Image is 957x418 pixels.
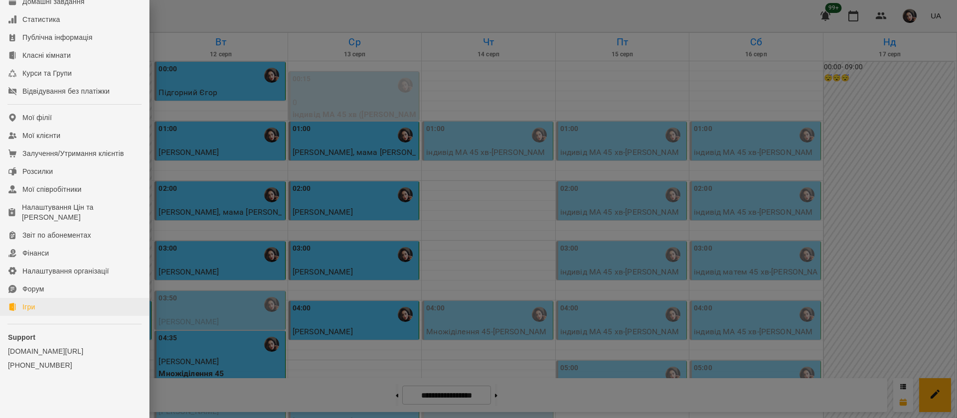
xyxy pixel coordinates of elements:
[22,202,141,222] div: Налаштування Цін та [PERSON_NAME]
[22,68,72,78] div: Курси та Групи
[22,131,60,140] div: Мої клієнти
[22,86,110,96] div: Відвідування без платіжки
[22,166,53,176] div: Розсилки
[22,113,52,123] div: Мої філії
[22,50,71,60] div: Класні кімнати
[8,346,141,356] a: [DOMAIN_NAME][URL]
[22,14,60,24] div: Статистика
[22,230,91,240] div: Звіт по абонементах
[8,332,141,342] p: Support
[22,302,35,312] div: Ігри
[22,248,49,258] div: Фінанси
[22,148,124,158] div: Залучення/Утримання клієнтів
[22,284,44,294] div: Форум
[8,360,141,370] a: [PHONE_NUMBER]
[22,184,82,194] div: Мої співробітники
[22,266,109,276] div: Налаштування організації
[22,32,92,42] div: Публічна інформація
